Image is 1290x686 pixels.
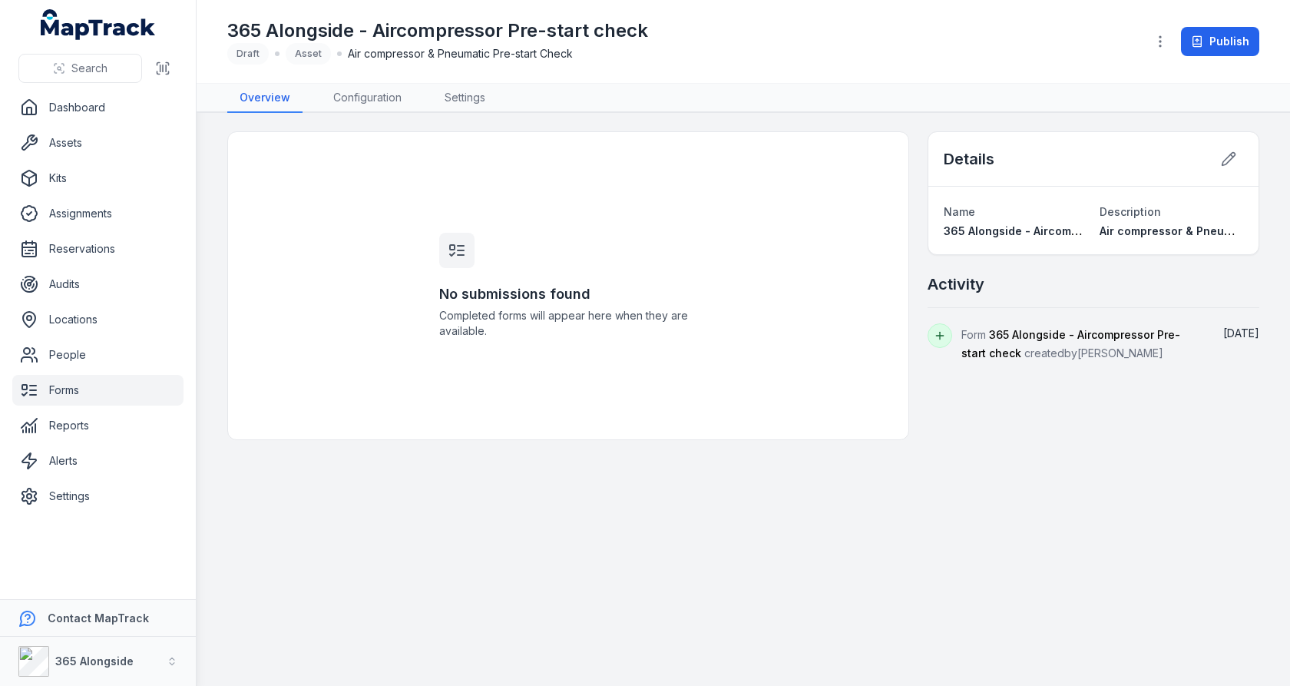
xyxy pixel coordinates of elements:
span: Completed forms will appear here when they are available. [439,308,697,339]
a: Assets [12,128,184,158]
span: 365 Alongside - Aircompressor Pre-start check [944,224,1202,237]
h2: Details [944,148,994,170]
button: Search [18,54,142,83]
a: Settings [432,84,498,113]
a: Alerts [12,446,184,476]
a: Reports [12,410,184,441]
span: Air compressor & Pneumatic Pre-start Check [348,46,573,61]
h3: No submissions found [439,283,697,305]
a: Settings [12,481,184,512]
a: Dashboard [12,92,184,123]
h1: 365 Alongside - Aircompressor Pre-start check [227,18,648,43]
h2: Activity [928,273,984,295]
a: Kits [12,163,184,194]
a: Forms [12,375,184,406]
time: 26/08/2025, 4:36:59 pm [1223,326,1259,340]
strong: Contact MapTrack [48,611,149,625]
a: People [12,340,184,370]
span: Search [71,61,107,76]
span: Description [1100,205,1161,218]
span: 365 Alongside - Aircompressor Pre-start check [961,328,1180,360]
a: Overview [227,84,303,113]
a: Audits [12,269,184,300]
a: Assignments [12,198,184,229]
a: MapTrack [41,9,156,40]
span: Form created by [PERSON_NAME] [961,328,1180,360]
div: Draft [227,43,269,65]
a: Configuration [321,84,414,113]
strong: 365 Alongside [55,655,134,668]
span: [DATE] [1223,326,1259,340]
a: Locations [12,304,184,335]
a: Reservations [12,234,184,264]
button: Publish [1181,27,1259,56]
div: Asset [286,43,331,65]
span: Name [944,205,975,218]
